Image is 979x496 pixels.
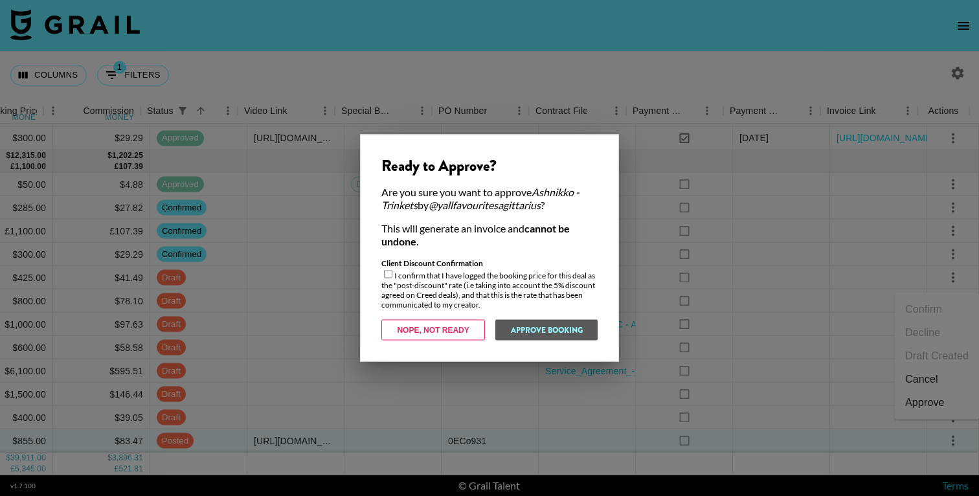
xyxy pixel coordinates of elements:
div: Are you sure you want to approve by ? [381,186,598,212]
strong: cannot be undone [381,222,570,247]
em: @ yallfavouritesagittarius [429,199,541,211]
div: I confirm that I have logged the booking price for this deal as the "post-discount" rate (i.e tak... [381,258,598,310]
em: Ashnikko - Trinkets [381,186,580,211]
div: Ready to Approve? [381,156,598,175]
button: Approve Booking [495,320,598,341]
button: Nope, Not Ready [381,320,485,341]
div: This will generate an invoice and . [381,222,598,248]
strong: Client Discount Confirmation [381,258,483,268]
